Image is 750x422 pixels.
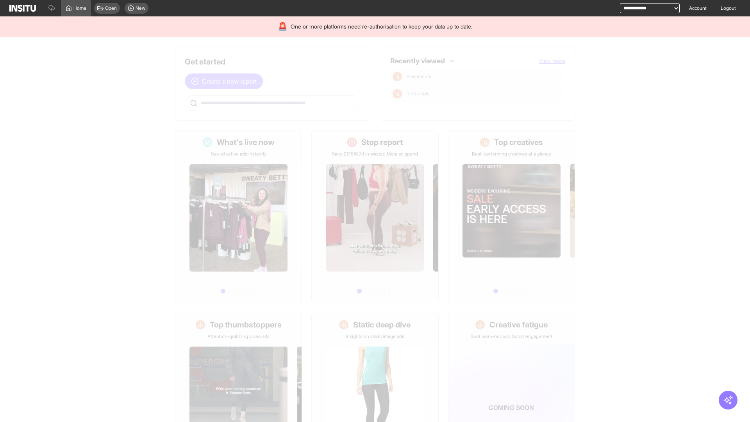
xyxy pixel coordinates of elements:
span: One or more platforms need re-authorisation to keep your data up to date. [291,23,472,30]
span: Home [73,5,86,11]
span: Open [105,5,117,11]
img: Logo [9,5,36,12]
span: New [136,5,145,11]
div: 🚨 [278,21,287,32]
